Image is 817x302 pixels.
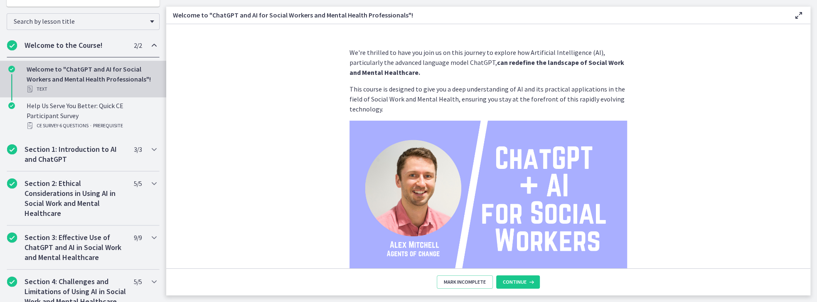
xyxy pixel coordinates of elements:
[25,178,126,218] h2: Section 2: Ethical Considerations in Using AI in Social Work and Mental Healthcare
[7,40,17,50] i: Completed
[134,178,142,188] span: 5 / 5
[437,275,493,289] button: Mark Incomplete
[25,144,126,164] h2: Section 1: Introduction to AI and ChatGPT
[8,66,15,72] i: Completed
[27,64,156,94] div: Welcome to "ChatGPT and AI for Social Workers and Mental Health Professionals"!
[349,84,627,114] p: This course is designed to give you a deep understanding of AI and its practical applications in ...
[58,121,89,131] span: · 6 Questions
[90,121,91,131] span: ·
[349,47,627,77] p: We're thrilled to have you join us on this journey to explore how Artificial Intelligence (AI), p...
[496,275,540,289] button: Continue
[7,178,17,188] i: Completed
[93,121,123,131] span: PREREQUISITE
[173,10,780,20] h3: Welcome to "ChatGPT and AI for Social Workers and Mental Health Professionals"!
[27,121,156,131] div: CE Survey
[134,277,142,287] span: 5 / 5
[7,277,17,287] i: Completed
[7,144,17,154] i: Completed
[349,121,627,277] img: ChatGPT____AI__for_Social__Workers.png
[8,102,15,109] i: Completed
[25,233,126,262] h2: Section 3: Effective Use of ChatGPT and AI in Social Work and Mental Healthcare
[27,101,156,131] div: Help Us Serve You Better: Quick CE Participant Survey
[27,84,156,94] div: Text
[7,233,17,243] i: Completed
[25,40,126,50] h2: Welcome to the Course!
[444,279,486,285] span: Mark Incomplete
[134,144,142,154] span: 3 / 3
[134,233,142,243] span: 9 / 9
[7,13,160,30] div: Search by lesson title
[14,17,146,25] span: Search by lesson title
[503,279,527,285] span: Continue
[134,40,142,50] span: 2 / 2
